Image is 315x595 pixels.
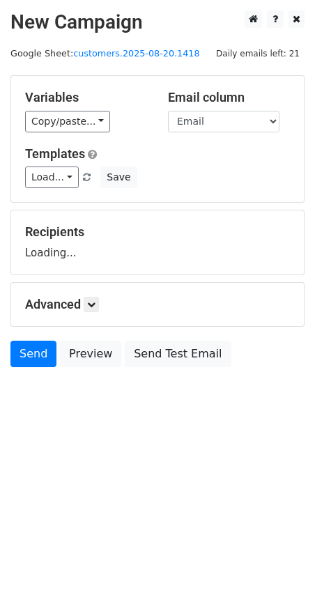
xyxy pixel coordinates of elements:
span: Daily emails left: 21 [211,46,305,61]
button: Save [100,167,137,188]
a: Copy/paste... [25,111,110,132]
a: Load... [25,167,79,188]
h5: Variables [25,90,147,105]
a: Templates [25,146,85,161]
a: customers.2025-08-20.1418 [73,48,199,59]
h5: Email column [168,90,290,105]
a: Send [10,341,56,367]
a: Preview [60,341,121,367]
h2: New Campaign [10,10,305,34]
a: Daily emails left: 21 [211,48,305,59]
a: Send Test Email [125,341,231,367]
h5: Recipients [25,224,290,240]
small: Google Sheet: [10,48,200,59]
div: Loading... [25,224,290,261]
h5: Advanced [25,297,290,312]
